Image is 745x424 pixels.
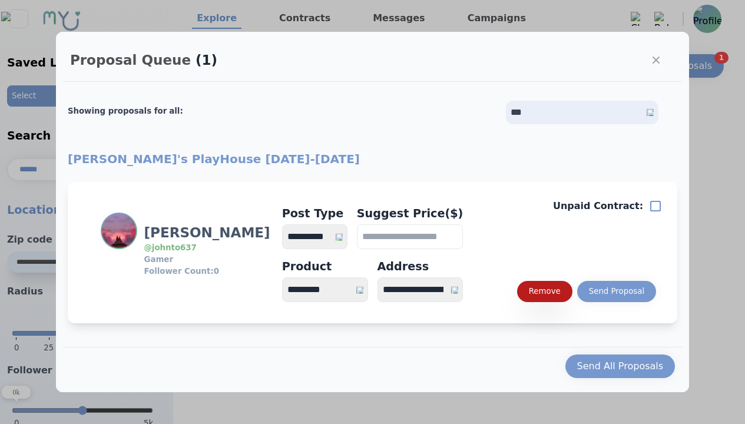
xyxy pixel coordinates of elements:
[144,223,270,242] h3: [PERSON_NAME]
[68,98,183,124] h2: Showing proposals for
[196,52,217,68] span: (1)
[282,259,368,275] div: Product
[565,355,676,378] button: Send All Proposals
[169,105,183,117] div: all :
[357,206,463,222] h4: Suggest Price($)
[378,259,463,275] div: Address
[577,359,664,373] div: Send All Proposals
[68,150,677,168] h2: [PERSON_NAME]'s PlayHouse [DATE] - [DATE]
[553,199,643,213] p: Unpaid Contract:
[529,286,561,297] div: Remove
[70,52,191,68] h2: Proposal Queue
[102,214,136,248] img: Profile
[282,206,347,222] h4: Post Type
[144,266,270,277] h3: Follower Count: 0
[144,243,197,252] a: @johnto637
[589,286,644,297] div: Send Proposal
[577,281,656,302] button: Send Proposal
[144,254,270,266] h3: Gamer
[517,281,572,302] button: Remove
